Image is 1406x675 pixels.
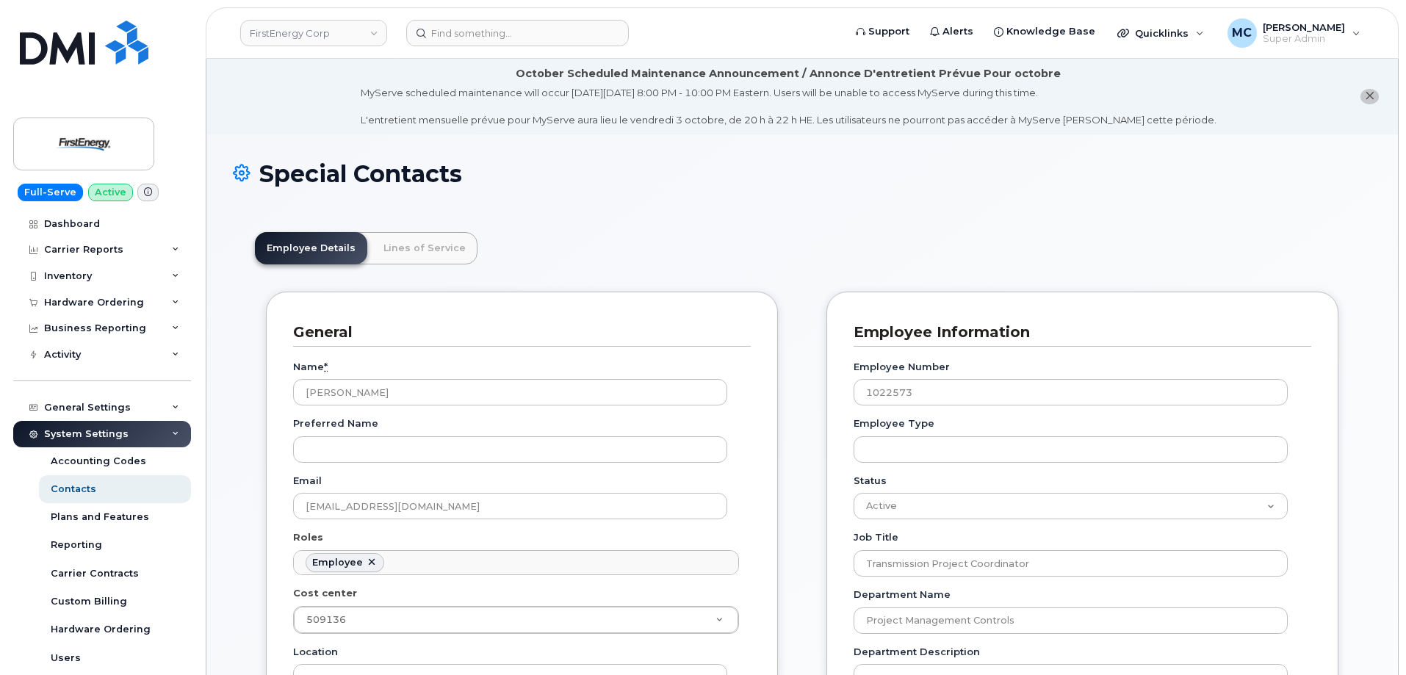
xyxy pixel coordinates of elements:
[854,322,1300,342] h3: Employee Information
[361,86,1216,127] div: MyServe scheduled maintenance will occur [DATE][DATE] 8:00 PM - 10:00 PM Eastern. Users will be u...
[293,322,740,342] h3: General
[854,645,980,659] label: Department Description
[854,530,898,544] label: Job Title
[854,474,887,488] label: Status
[293,530,323,544] label: Roles
[293,645,338,659] label: Location
[293,474,322,488] label: Email
[854,588,951,602] label: Department Name
[1342,611,1395,664] iframe: Messenger Launcher
[1360,89,1379,104] button: close notification
[372,232,477,264] a: Lines of Service
[516,66,1061,82] div: October Scheduled Maintenance Announcement / Annonce D'entretient Prévue Pour octobre
[854,360,950,374] label: Employee Number
[293,416,378,430] label: Preferred Name
[306,614,346,625] span: 509136
[294,607,738,633] a: 509136
[293,360,328,374] label: Name
[233,161,1371,187] h1: Special Contacts
[324,361,328,372] abbr: required
[312,557,363,568] div: Employee
[255,232,367,264] a: Employee Details
[293,586,357,600] label: Cost center
[854,416,934,430] label: Employee Type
